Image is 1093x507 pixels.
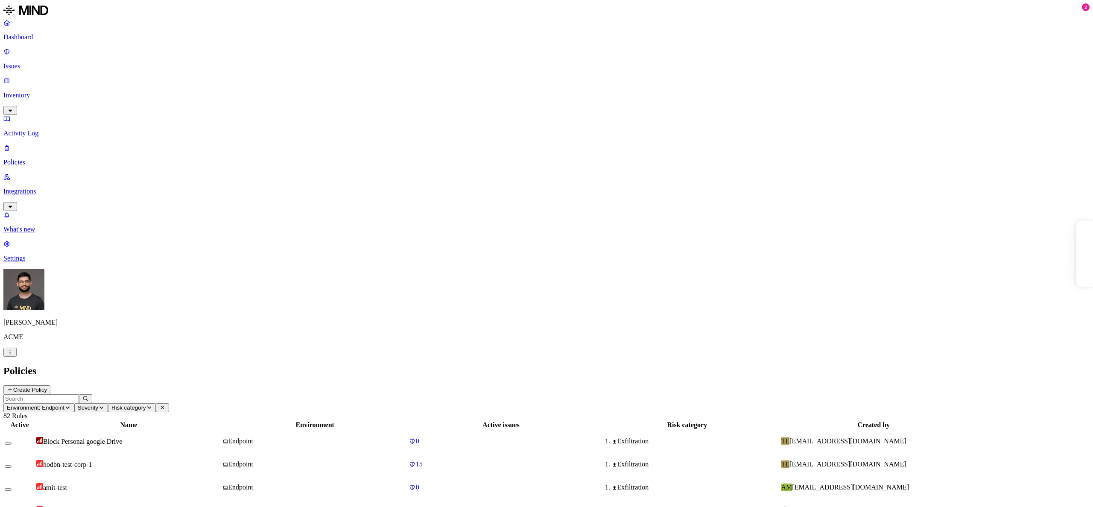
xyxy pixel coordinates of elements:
div: Active [5,421,35,429]
div: Active issues [409,421,593,429]
span: Block Personal google Drive [43,438,122,445]
div: Exfiltration [612,484,779,491]
span: Endpoint [228,460,253,468]
div: Exfiltration [612,460,779,468]
span: [EMAIL_ADDRESS][DOMAIN_NAME] [789,437,906,445]
div: Risk category [595,421,779,429]
div: Environment [223,421,407,429]
a: 0 [409,437,593,445]
div: Created by [781,421,967,429]
span: Risk category [111,404,146,411]
span: Endpoint [228,437,253,445]
a: 0 [409,484,593,491]
span: [EMAIL_ADDRESS][DOMAIN_NAME] [792,484,909,491]
span: [EMAIL_ADDRESS][DOMAIN_NAME] [789,460,906,468]
div: Name [36,421,221,429]
img: severity-critical.svg [36,437,43,444]
p: Inventory [3,91,1090,99]
p: Dashboard [3,33,1090,41]
span: hodbn-test-corp-1 [43,461,92,468]
span: 82 Rules [3,412,27,419]
h2: Policies [3,365,1090,377]
p: Integrations [3,188,1090,195]
p: What's new [3,226,1090,233]
p: Settings [3,255,1090,262]
input: Search [3,394,79,403]
p: Policies [3,158,1090,166]
div: 2 [1082,3,1090,11]
img: severity-high.svg [36,483,43,490]
a: 15 [409,460,593,468]
span: AM [781,484,792,491]
span: amit-test [43,484,67,491]
button: Create Policy [3,385,50,394]
span: Environment: Endpoint [7,404,64,411]
span: 0 [416,437,419,445]
span: TE [781,437,790,445]
img: severity-high.svg [36,460,43,467]
p: Activity Log [3,129,1090,137]
span: 15 [416,460,423,468]
span: Endpoint [228,484,253,491]
img: MIND [3,3,48,17]
span: Severity [78,404,98,411]
span: 0 [416,484,419,491]
img: Guy Gofman [3,269,44,310]
p: ACME [3,333,1090,341]
p: Issues [3,62,1090,70]
span: TE [781,460,790,468]
div: Exfiltration [612,437,779,445]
